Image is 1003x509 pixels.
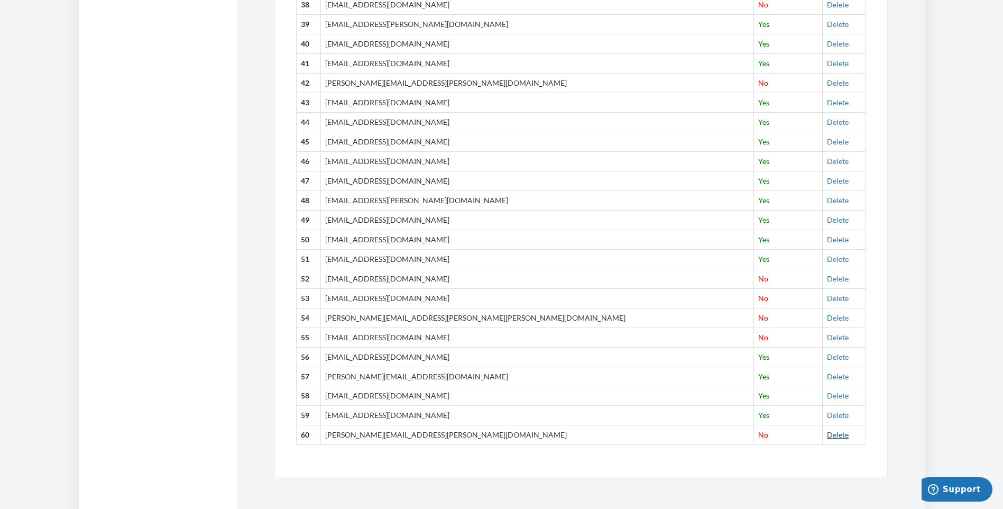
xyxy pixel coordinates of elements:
span: No [758,274,768,283]
th: 44 [296,112,320,132]
td: [EMAIL_ADDRESS][DOMAIN_NAME] [320,406,753,425]
span: Yes [758,20,769,29]
th: 53 [296,288,320,308]
a: Delete [827,430,849,439]
span: Yes [758,157,769,166]
td: [EMAIL_ADDRESS][DOMAIN_NAME] [320,34,753,53]
a: Delete [827,59,849,68]
a: Delete [827,294,849,303]
th: 54 [296,308,320,328]
span: Yes [758,196,769,205]
td: [EMAIL_ADDRESS][DOMAIN_NAME] [320,347,753,367]
td: [PERSON_NAME][EMAIL_ADDRESS][PERSON_NAME][PERSON_NAME][DOMAIN_NAME] [320,308,753,328]
span: Yes [758,215,769,224]
td: [EMAIL_ADDRESS][DOMAIN_NAME] [320,93,753,112]
span: Yes [758,352,769,361]
th: 40 [296,34,320,53]
span: Yes [758,59,769,68]
a: Delete [827,372,849,381]
th: 60 [296,425,320,445]
th: 57 [296,367,320,386]
a: Delete [827,411,849,420]
td: [EMAIL_ADDRESS][DOMAIN_NAME] [320,288,753,308]
a: Delete [827,254,849,263]
td: [EMAIL_ADDRESS][DOMAIN_NAME] [320,171,753,190]
a: Delete [827,176,849,185]
a: Delete [827,274,849,283]
span: Yes [758,235,769,244]
th: 51 [296,249,320,269]
a: Delete [827,352,849,361]
td: [EMAIL_ADDRESS][DOMAIN_NAME] [320,386,753,406]
span: Yes [758,391,769,400]
span: Yes [758,39,769,48]
th: 56 [296,347,320,367]
a: Delete [827,235,849,244]
a: Delete [827,78,849,87]
th: 52 [296,269,320,288]
td: [EMAIL_ADDRESS][DOMAIN_NAME] [320,230,753,249]
th: 49 [296,210,320,230]
td: [EMAIL_ADDRESS][DOMAIN_NAME] [320,53,753,73]
a: Delete [827,117,849,126]
td: [PERSON_NAME][EMAIL_ADDRESS][DOMAIN_NAME] [320,367,753,386]
iframe: Opens a widget where you can chat to one of our agents [922,477,992,504]
span: Yes [758,117,769,126]
span: No [758,294,768,303]
td: [PERSON_NAME][EMAIL_ADDRESS][PERSON_NAME][DOMAIN_NAME] [320,73,753,93]
span: No [758,430,768,439]
span: No [758,78,768,87]
th: 43 [296,93,320,112]
a: Delete [827,20,849,29]
a: Delete [827,391,849,400]
span: Yes [758,176,769,185]
th: 47 [296,171,320,190]
a: Delete [827,196,849,205]
th: 59 [296,406,320,425]
a: Delete [827,313,849,322]
td: [EMAIL_ADDRESS][DOMAIN_NAME] [320,249,753,269]
th: 42 [296,73,320,93]
a: Delete [827,333,849,342]
td: [EMAIL_ADDRESS][DOMAIN_NAME] [320,210,753,230]
td: [EMAIL_ADDRESS][DOMAIN_NAME] [320,328,753,347]
td: [EMAIL_ADDRESS][DOMAIN_NAME] [320,112,753,132]
span: Yes [758,137,769,146]
span: No [758,313,768,322]
span: Yes [758,372,769,381]
th: 58 [296,386,320,406]
td: [EMAIL_ADDRESS][DOMAIN_NAME] [320,269,753,288]
td: [EMAIL_ADDRESS][DOMAIN_NAME] [320,132,753,151]
td: [EMAIL_ADDRESS][DOMAIN_NAME] [320,151,753,171]
a: Delete [827,157,849,166]
a: Delete [827,39,849,48]
span: Yes [758,411,769,420]
a: Delete [827,137,849,146]
span: Yes [758,254,769,263]
th: 41 [296,53,320,73]
th: 39 [296,14,320,34]
td: [EMAIL_ADDRESS][PERSON_NAME][DOMAIN_NAME] [320,14,753,34]
th: 48 [296,190,320,210]
span: Yes [758,98,769,107]
span: No [758,333,768,342]
td: [PERSON_NAME][EMAIL_ADDRESS][PERSON_NAME][DOMAIN_NAME] [320,425,753,445]
a: Delete [827,215,849,224]
th: 45 [296,132,320,151]
th: 55 [296,328,320,347]
th: 50 [296,230,320,249]
th: 46 [296,151,320,171]
a: Delete [827,98,849,107]
td: [EMAIL_ADDRESS][PERSON_NAME][DOMAIN_NAME] [320,190,753,210]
